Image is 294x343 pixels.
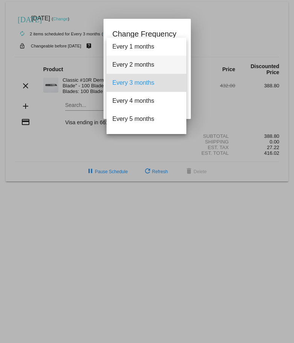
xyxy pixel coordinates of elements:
[113,38,180,56] span: Every 1 months
[113,128,180,146] span: Every 6 months
[113,74,180,92] span: Every 3 months
[113,92,180,110] span: Every 4 months
[113,56,180,74] span: Every 2 months
[113,110,180,128] span: Every 5 months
